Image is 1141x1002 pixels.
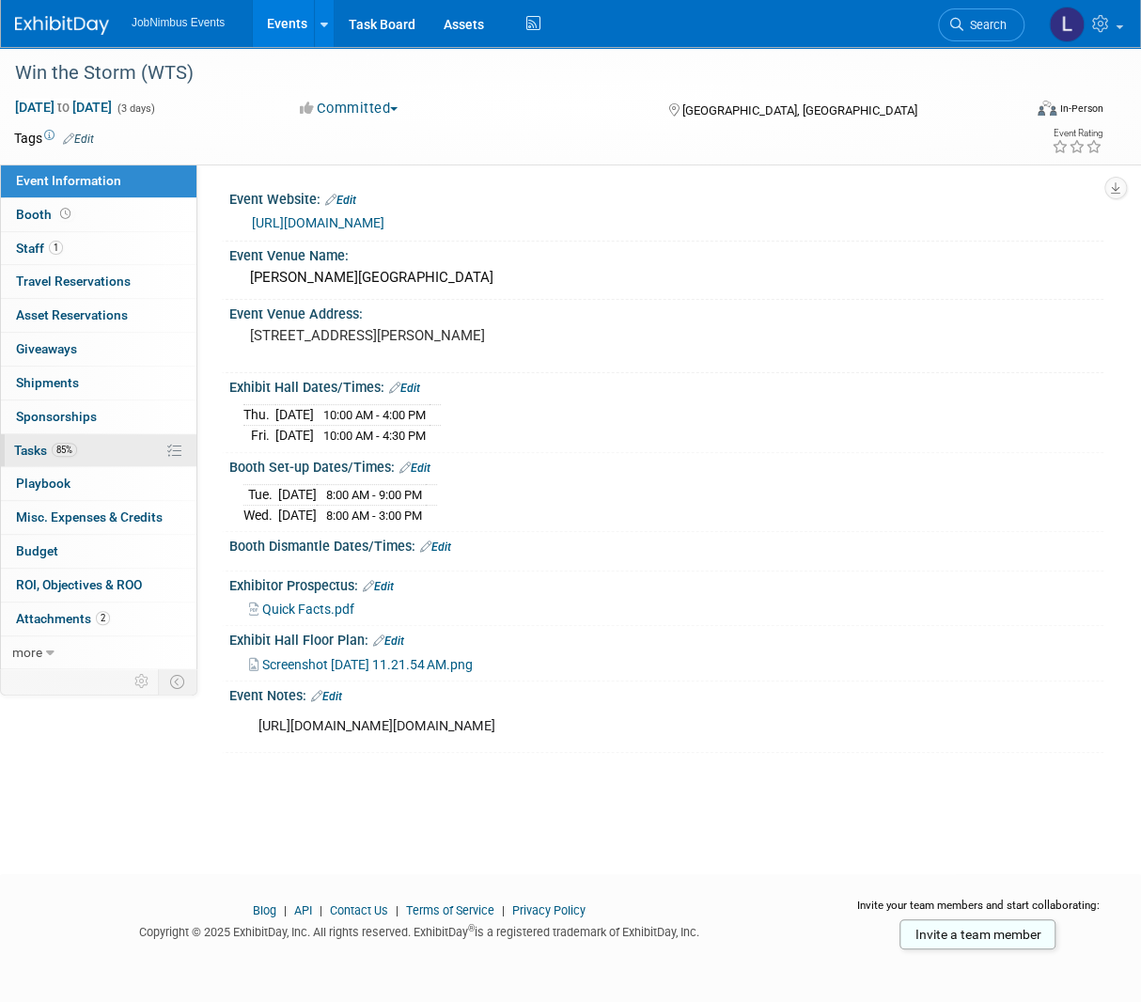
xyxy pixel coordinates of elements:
[1,232,196,265] a: Staff1
[1,299,196,332] a: Asset Reservations
[16,307,128,322] span: Asset Reservations
[275,405,314,426] td: [DATE]
[16,476,70,491] span: Playbook
[323,408,426,422] span: 10:00 AM - 4:00 PM
[1038,101,1056,116] img: Format-Inperson.png
[16,375,79,390] span: Shipments
[938,8,1024,41] a: Search
[229,373,1103,398] div: Exhibit Hall Dates/Times:
[279,903,291,917] span: |
[250,327,573,344] pre: [STREET_ADDRESS][PERSON_NAME]
[1059,102,1103,116] div: In-Person
[1,636,196,669] a: more
[1049,7,1085,42] img: Laly Matos
[1,265,196,298] a: Travel Reservations
[132,16,225,29] span: JobNimbus Events
[16,409,97,424] span: Sponsorships
[373,634,404,648] a: Edit
[15,16,109,35] img: ExhibitDay
[56,207,74,221] span: Booth not reserved yet
[96,611,110,625] span: 2
[399,462,430,475] a: Edit
[249,602,354,617] a: Quick Facts.pdf
[468,923,475,933] sup: ®
[229,242,1103,265] div: Event Venue Name:
[326,509,422,523] span: 8:00 AM - 3:00 PM
[253,903,276,917] a: Blog
[49,241,63,255] span: 1
[1,535,196,568] a: Budget
[391,903,403,917] span: |
[16,241,63,256] span: Staff
[262,657,473,672] span: Screenshot [DATE] 11.21.54 AM.png
[229,532,1103,556] div: Booth Dismantle Dates/Times:
[1052,129,1102,138] div: Event Rating
[252,215,384,230] a: [URL][DOMAIN_NAME]
[249,657,473,672] a: Screenshot [DATE] 11.21.54 AM.png
[294,903,312,917] a: API
[1,164,196,197] a: Event Information
[963,18,1007,32] span: Search
[14,99,113,116] span: [DATE] [DATE]
[16,173,121,188] span: Event Information
[14,129,94,148] td: Tags
[1,434,196,467] a: Tasks85%
[323,429,426,443] span: 10:00 AM - 4:30 PM
[243,426,275,446] td: Fri.
[315,903,327,917] span: |
[406,903,494,917] a: Terms of Service
[311,690,342,703] a: Edit
[14,919,824,941] div: Copyright © 2025 ExhibitDay, Inc. All rights reserved. ExhibitDay is a registered trademark of Ex...
[512,903,586,917] a: Privacy Policy
[389,382,420,395] a: Edit
[229,453,1103,478] div: Booth Set-up Dates/Times:
[12,645,42,660] span: more
[278,505,317,524] td: [DATE]
[16,577,142,592] span: ROI, Objectives & ROO
[245,708,930,745] div: [URL][DOMAIN_NAME][DOMAIN_NAME]
[326,488,422,502] span: 8:00 AM - 9:00 PM
[16,274,131,289] span: Travel Reservations
[63,133,94,146] a: Edit
[330,903,388,917] a: Contact Us
[278,485,317,506] td: [DATE]
[1,603,196,635] a: Attachments2
[229,185,1103,210] div: Event Website:
[229,626,1103,650] div: Exhibit Hall Floor Plan:
[229,571,1103,596] div: Exhibitor Prospectus:
[8,56,1010,90] div: Win the Storm (WTS)
[16,543,58,558] span: Budget
[16,509,163,524] span: Misc. Expenses & Credits
[126,669,159,694] td: Personalize Event Tab Strip
[16,611,110,626] span: Attachments
[946,98,1103,126] div: Event Format
[1,198,196,231] a: Booth
[159,669,197,694] td: Toggle Event Tabs
[243,263,1089,292] div: [PERSON_NAME][GEOGRAPHIC_DATA]
[16,207,74,222] span: Booth
[16,341,77,356] span: Giveaways
[275,426,314,446] td: [DATE]
[1,467,196,500] a: Playbook
[55,100,72,115] span: to
[52,443,77,457] span: 85%
[1,367,196,399] a: Shipments
[1,333,196,366] a: Giveaways
[243,405,275,426] td: Thu.
[682,103,917,117] span: [GEOGRAPHIC_DATA], [GEOGRAPHIC_DATA]
[14,443,77,458] span: Tasks
[852,898,1103,926] div: Invite your team members and start collaborating:
[1,569,196,602] a: ROI, Objectives & ROO
[363,580,394,593] a: Edit
[293,99,405,118] button: Committed
[1,400,196,433] a: Sponsorships
[420,540,451,554] a: Edit
[325,194,356,207] a: Edit
[1,501,196,534] a: Misc. Expenses & Credits
[229,300,1103,323] div: Event Venue Address:
[899,919,1055,949] a: Invite a team member
[262,602,354,617] span: Quick Facts.pdf
[116,102,155,115] span: (3 days)
[229,681,1103,706] div: Event Notes:
[243,505,278,524] td: Wed.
